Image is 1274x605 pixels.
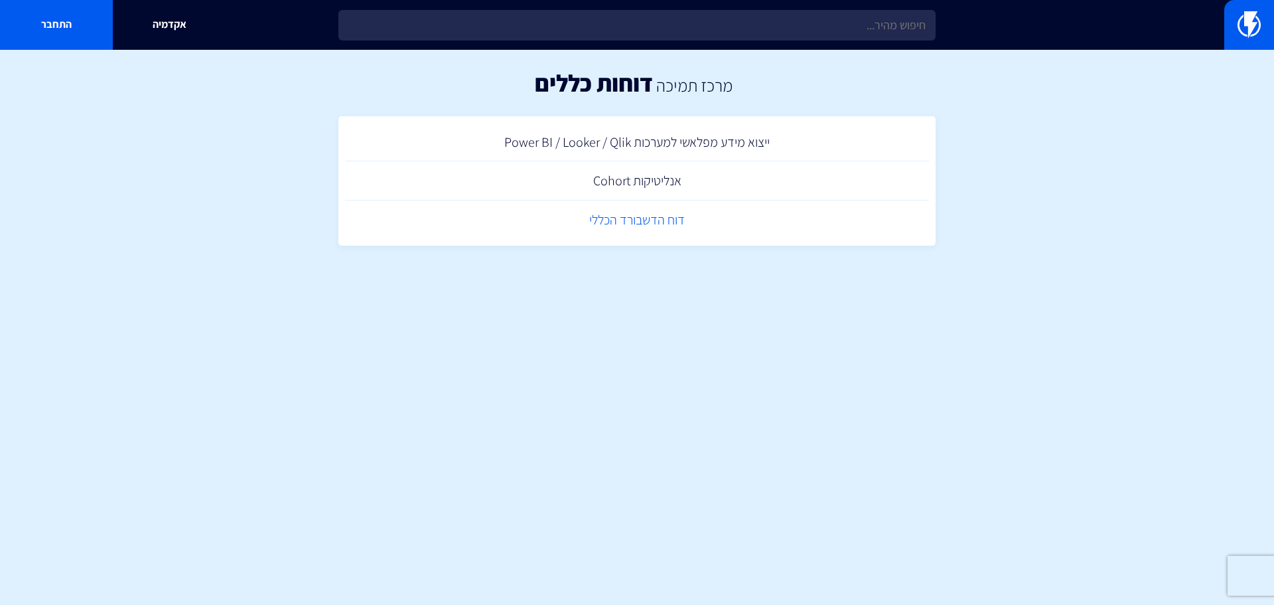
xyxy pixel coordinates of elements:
input: חיפוש מהיר... [338,10,936,41]
a: אנליטיקות Cohort [345,161,929,201]
a: ייצוא מידע מפלאשי למערכות Power BI / Looker / Qlik [345,123,929,162]
a: דוח הדשבורד הכללי [345,201,929,240]
a: מרכז תמיכה [656,74,733,96]
h1: דוחות כללים [535,70,653,96]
